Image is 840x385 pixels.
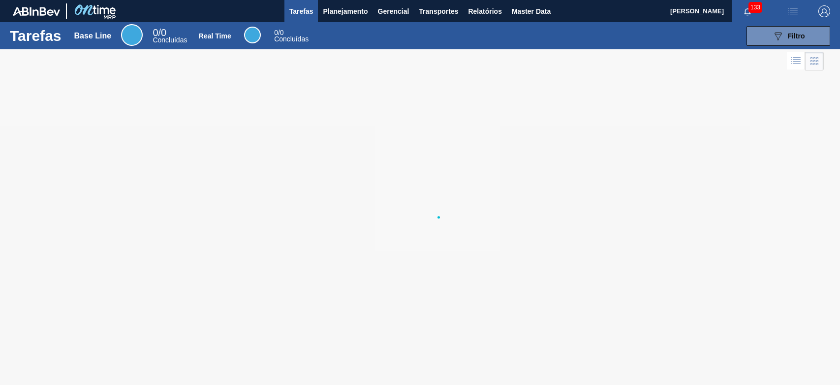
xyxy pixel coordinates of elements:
span: Relatórios [468,5,501,17]
span: 133 [748,2,762,13]
span: Concluídas [274,35,309,43]
div: Real Time [274,30,309,42]
span: Planejamento [323,5,368,17]
span: / 0 [274,29,283,36]
span: Transportes [419,5,458,17]
span: 0 [274,29,278,36]
img: Logout [818,5,830,17]
span: 0 [153,27,158,38]
span: Concluídas [153,36,187,44]
img: userActions [787,5,799,17]
div: Base Line [121,24,143,46]
span: Master Data [512,5,551,17]
div: Real Time [244,27,261,43]
span: Gerencial [378,5,409,17]
button: Notificações [732,4,763,18]
span: Filtro [788,32,805,40]
div: Base Line [153,29,187,43]
h1: Tarefas [10,30,62,41]
div: Base Line [74,32,112,40]
span: / 0 [153,27,166,38]
span: Tarefas [289,5,313,17]
img: TNhmsLtSVTkK8tSr43FrP2fwEKptu5GPRR3wAAAABJRU5ErkJggg== [13,7,60,16]
button: Filtro [747,26,830,46]
div: Real Time [199,32,231,40]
